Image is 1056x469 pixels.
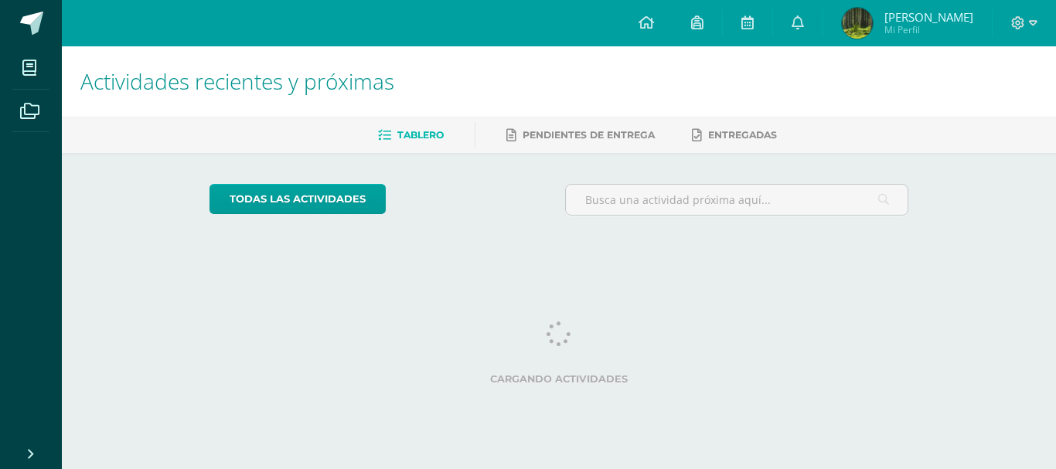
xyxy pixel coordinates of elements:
[209,184,386,214] a: todas las Actividades
[523,129,655,141] span: Pendientes de entrega
[566,185,908,215] input: Busca una actividad próxima aquí...
[884,23,973,36] span: Mi Perfil
[397,129,444,141] span: Tablero
[884,9,973,25] span: [PERSON_NAME]
[80,66,394,96] span: Actividades recientes y próximas
[708,129,777,141] span: Entregadas
[506,123,655,148] a: Pendientes de entrega
[378,123,444,148] a: Tablero
[209,373,909,385] label: Cargando actividades
[692,123,777,148] a: Entregadas
[842,8,873,39] img: 7156044ebbd9da597cb4f05813d6cce3.png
